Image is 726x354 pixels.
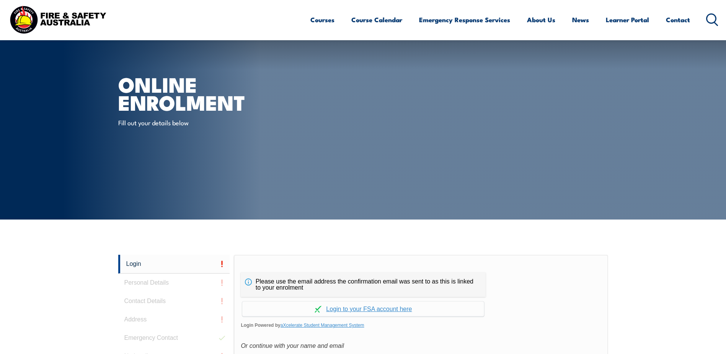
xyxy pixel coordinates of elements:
div: Or continue with your name and email [241,340,601,352]
a: aXcelerate Student Management System [281,323,364,328]
h1: Online Enrolment [118,75,307,111]
a: About Us [527,10,555,30]
a: Course Calendar [351,10,402,30]
a: News [572,10,589,30]
a: Learner Portal [606,10,649,30]
p: Fill out your details below [118,118,258,127]
div: Please use the email address the confirmation email was sent to as this is linked to your enrolment [241,272,486,297]
a: Emergency Response Services [419,10,510,30]
a: Login [118,255,230,274]
span: Login Powered by [241,320,601,331]
a: Contact [666,10,690,30]
a: Courses [310,10,334,30]
img: Log in withaxcelerate [315,306,321,313]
